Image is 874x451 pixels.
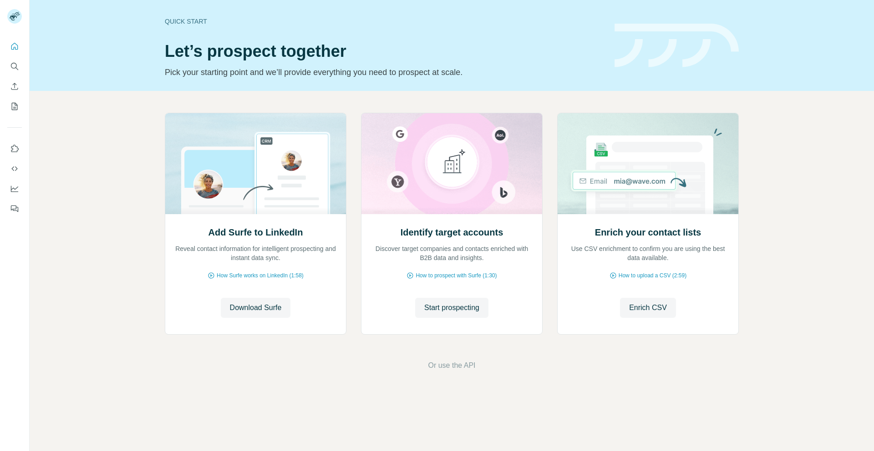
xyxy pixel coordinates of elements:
h2: Enrich your contact lists [595,226,701,239]
p: Use CSV enrichment to confirm you are using the best data available. [567,244,729,262]
h2: Add Surfe to LinkedIn [208,226,303,239]
button: My lists [7,98,22,115]
button: Start prospecting [415,298,488,318]
button: Enrich CSV [620,298,676,318]
span: Download Surfe [230,302,282,313]
button: Search [7,58,22,75]
div: Quick start [165,17,604,26]
button: Use Surfe API [7,160,22,177]
span: Enrich CSV [629,302,667,313]
img: Identify target accounts [361,113,543,214]
img: banner [615,24,739,68]
button: Or use the API [428,360,475,371]
span: Start prospecting [424,302,479,313]
h2: Identify target accounts [401,226,503,239]
span: How to upload a CSV (2:59) [619,271,686,280]
h1: Let’s prospect together [165,42,604,60]
p: Discover target companies and contacts enriched with B2B data and insights. [371,244,533,262]
span: How to prospect with Surfe (1:30) [416,271,497,280]
p: Reveal contact information for intelligent prospecting and instant data sync. [174,244,337,262]
button: Enrich CSV [7,78,22,95]
button: Download Surfe [221,298,291,318]
span: How Surfe works on LinkedIn (1:58) [217,271,304,280]
p: Pick your starting point and we’ll provide everything you need to prospect at scale. [165,66,604,79]
button: Quick start [7,38,22,55]
button: Feedback [7,200,22,217]
img: Add Surfe to LinkedIn [165,113,346,214]
img: Enrich your contact lists [557,113,739,214]
button: Dashboard [7,180,22,197]
button: Use Surfe on LinkedIn [7,140,22,157]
